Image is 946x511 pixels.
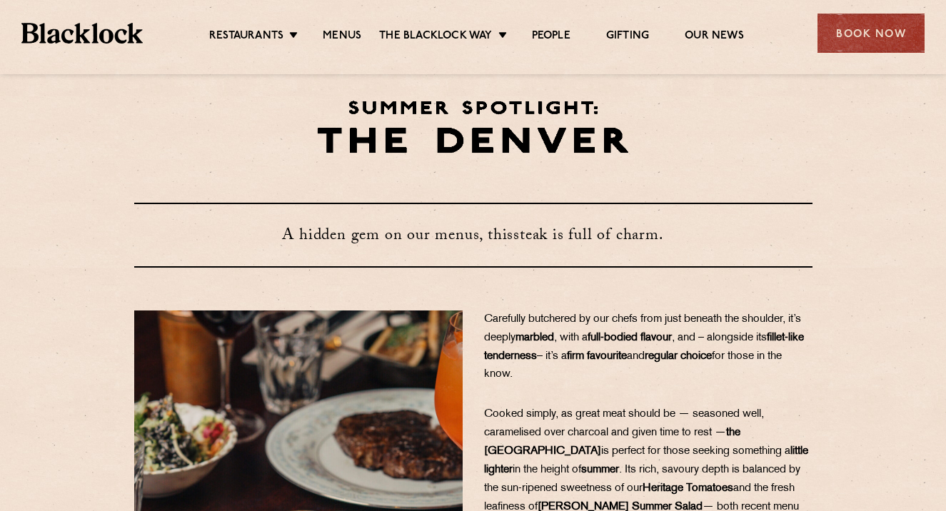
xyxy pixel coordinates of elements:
[672,333,767,343] span: , and – alongside its
[817,14,925,53] div: Book Now
[21,23,143,44] img: BL_Textured_Logo-footer-cropped.svg
[532,29,570,45] a: People
[537,351,567,362] span: – it’s a
[484,427,740,457] b: the [GEOGRAPHIC_DATA]
[627,351,645,362] span: and
[282,223,513,250] span: A hidden gem on our menus, this
[209,29,283,45] a: Restaurants
[323,29,361,45] a: Menus
[484,446,808,475] b: little lighter
[513,223,663,250] span: steak is full of charm.
[554,333,588,343] span: , with a
[567,351,627,362] b: firm favourite
[484,465,800,494] span: . Its rich, savoury depth is balanced by the sun-ripened sweetness of our
[581,465,619,475] b: summer
[515,333,554,343] b: marbled
[588,333,672,343] b: full-bodied flavour
[484,409,764,438] span: Cooked simply, as great meat should be — seasoned well, caramelised over charcoal and given time ...
[685,29,744,45] a: Our News
[484,333,804,362] b: fillet-like tenderness
[484,314,801,343] span: Carefully butchered by our chefs from just beneath the shoulder, it’s deeply
[379,29,492,45] a: The Blacklock Way
[316,96,630,160] img: SUMMER SPOTLIGHT: THE DENVER.
[601,446,790,457] span: is perfect for those seeking something a
[606,29,649,45] a: Gifting
[513,465,581,475] span: in the height of
[645,351,712,362] b: regular choice
[643,483,733,494] b: Heritage Tomatoes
